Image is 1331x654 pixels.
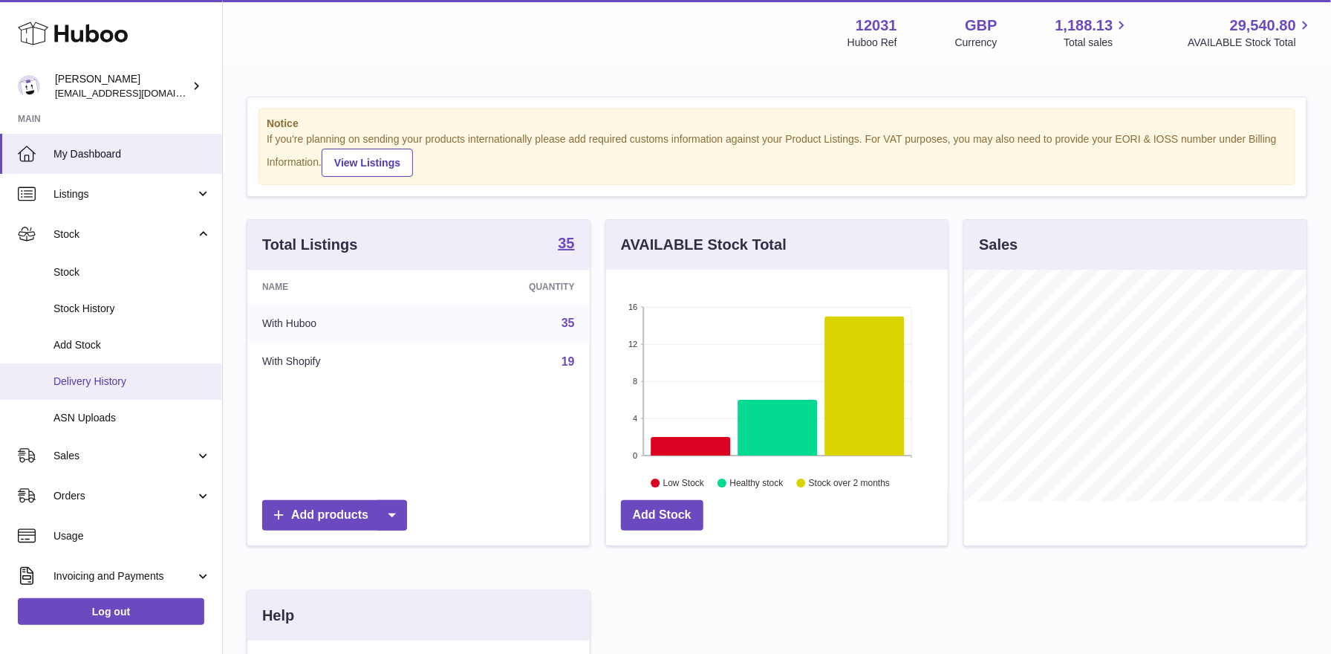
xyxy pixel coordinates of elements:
a: 35 [558,236,574,253]
a: 29,540.80 AVAILABLE Stock Total [1188,16,1313,50]
text: 16 [628,302,637,311]
text: 0 [633,451,637,460]
div: Currency [955,36,998,50]
text: 12 [628,340,637,349]
h3: Help [262,606,294,626]
span: Invoicing and Payments [53,569,195,583]
span: 1,188.13 [1055,16,1113,36]
text: Stock over 2 months [809,478,890,488]
a: 35 [562,317,575,329]
th: Quantity [432,270,589,304]
text: 4 [633,414,637,423]
text: 8 [633,377,637,386]
span: Stock [53,265,211,279]
th: Name [247,270,432,304]
h3: Total Listings [262,235,358,255]
span: Total sales [1064,36,1130,50]
span: Stock [53,227,195,242]
a: 19 [562,355,575,368]
strong: 35 [558,236,574,250]
td: With Shopify [247,343,432,381]
strong: Notice [267,117,1287,131]
span: Delivery History [53,375,211,389]
span: My Dashboard [53,147,211,161]
a: View Listings [322,149,413,177]
a: Add Stock [621,500,703,531]
img: admin@makewellforyou.com [18,75,40,97]
strong: 12031 [856,16,897,36]
a: Log out [18,598,204,625]
span: ASN Uploads [53,411,211,425]
text: Low Stock [663,478,705,488]
div: If you're planning on sending your products internationally please add required customs informati... [267,132,1287,177]
span: Usage [53,529,211,543]
span: Orders [53,489,195,503]
div: [PERSON_NAME] [55,72,189,100]
span: Add Stock [53,338,211,352]
a: 1,188.13 Total sales [1055,16,1130,50]
span: Listings [53,187,195,201]
span: AVAILABLE Stock Total [1188,36,1313,50]
span: Sales [53,449,195,463]
text: Healthy stock [729,478,784,488]
a: Add products [262,500,407,531]
div: Huboo Ref [847,36,897,50]
td: With Huboo [247,304,432,343]
h3: AVAILABLE Stock Total [621,235,787,255]
span: 29,540.80 [1230,16,1296,36]
span: [EMAIL_ADDRESS][DOMAIN_NAME] [55,87,218,99]
h3: Sales [979,235,1018,255]
span: Stock History [53,302,211,316]
strong: GBP [965,16,997,36]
